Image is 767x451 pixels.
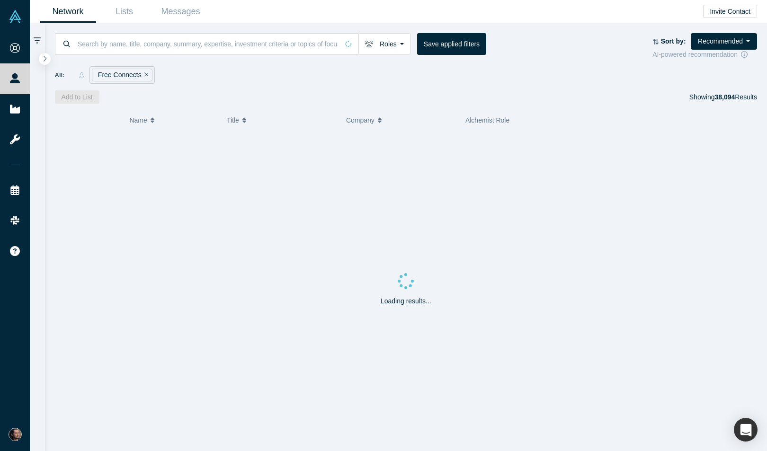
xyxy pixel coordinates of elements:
[465,116,509,124] span: Alchemist Role
[689,90,757,104] div: Showing
[227,110,336,130] button: Title
[129,110,217,130] button: Name
[142,70,149,80] button: Remove Filter
[129,110,147,130] span: Name
[714,93,757,101] span: Results
[92,69,152,81] div: Free Connects
[381,296,431,306] p: Loading results...
[346,110,455,130] button: Company
[691,33,757,50] button: Recommended
[661,37,686,45] strong: Sort by:
[652,50,757,60] div: AI-powered recommendation
[714,93,735,101] strong: 38,094
[40,0,96,23] a: Network
[227,110,239,130] span: Title
[703,5,757,18] button: Invite Contact
[96,0,152,23] a: Lists
[346,110,375,130] span: Company
[55,71,65,80] span: All:
[55,90,99,104] button: Add to List
[417,33,486,55] button: Save applied filters
[9,10,22,23] img: Alchemist Vault Logo
[358,33,410,55] button: Roles
[9,428,22,441] img: Masa N's Account
[77,33,339,55] input: Search by name, title, company, summary, expertise, investment criteria or topics of focus
[152,0,209,23] a: Messages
